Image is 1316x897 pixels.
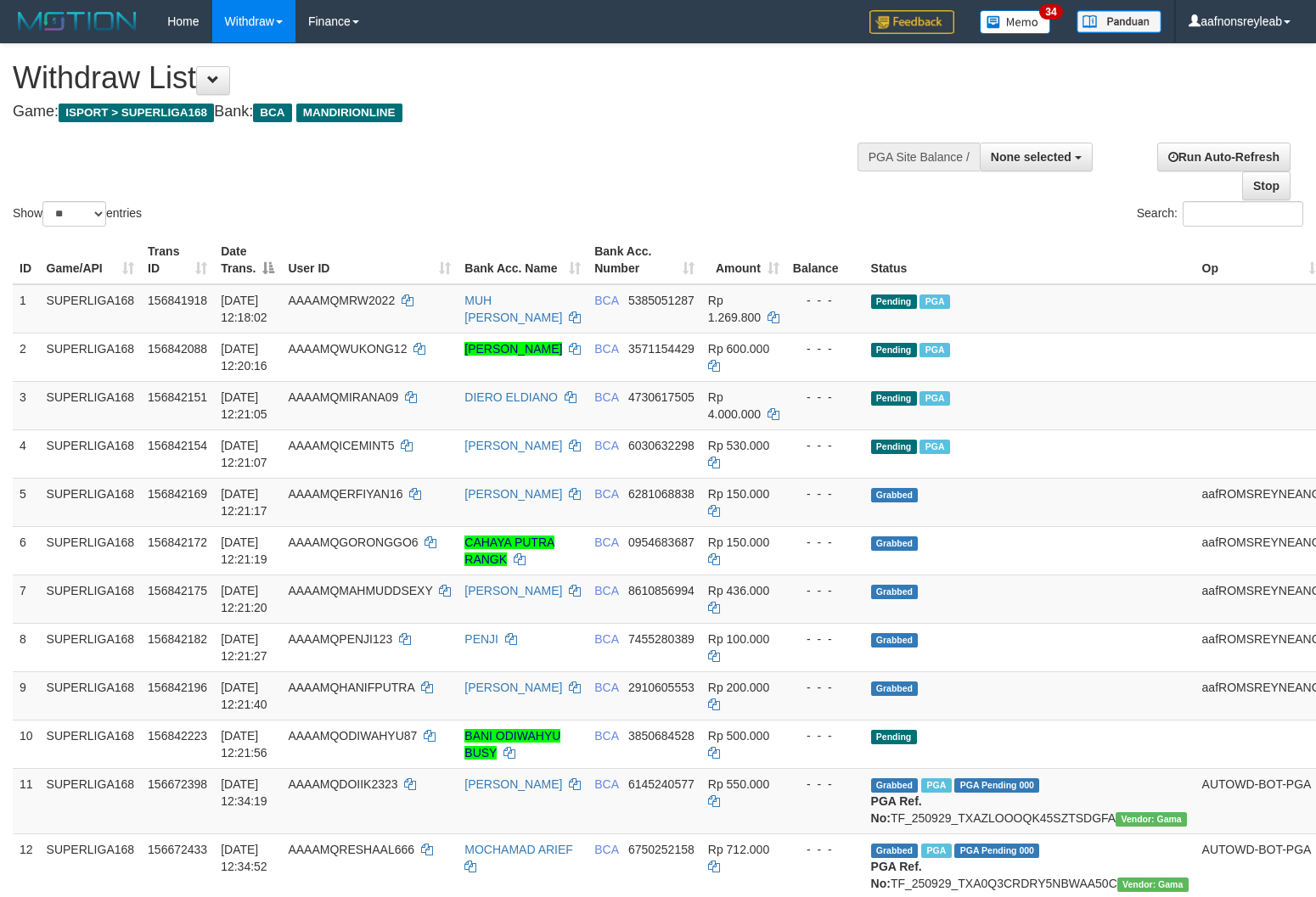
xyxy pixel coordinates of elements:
a: [PERSON_NAME] [464,342,562,356]
span: BCA [594,294,618,307]
th: Game/API: activate to sort column ascending [40,236,142,284]
span: 156672433 [148,843,207,856]
div: - - - [793,631,858,648]
span: Copy 6145240577 to clipboard [628,777,695,791]
span: [DATE] 12:21:19 [221,535,267,566]
span: 156842172 [148,535,207,549]
span: Copy 0954683687 to clipboard [628,535,695,549]
div: - - - [793,841,858,858]
span: Marked by aafsoycanthlai [920,391,949,406]
span: Rp 712.000 [708,843,769,856]
label: Show entries [13,201,142,227]
a: MOCHAMAD ARIEF [464,843,573,856]
span: [DATE] 12:21:27 [221,632,267,663]
td: 2 [13,333,40,381]
div: - - - [793,485,858,502]
h4: Game: Bank: [13,104,860,121]
div: PGA Site Balance / [858,143,980,171]
span: BCA [594,681,618,694]
b: PGA Ref. No: [871,860,922,890]
img: panduan.png [1077,10,1161,33]
span: Grabbed [871,633,919,648]
a: [PERSON_NAME] [464,681,562,694]
span: AAAAMQMAHMUDDSEXY [288,584,432,597]
td: SUPERLIGA168 [40,575,142,623]
span: BCA [594,729,618,743]
b: PGA Ref. No: [871,794,922,825]
span: Pending [871,343,917,357]
span: Rp 530.000 [708,439,769,452]
span: PGA Pending [954,778,1039,793]
a: Run Auto-Refresh [1157,143,1291,171]
a: MUH [PERSON_NAME] [464,294,562,324]
span: Pending [871,730,917,744]
th: User ID: activate to sort column ascending [281,236,458,284]
a: [PERSON_NAME] [464,487,562,501]
a: BANI ODIWAHYU BUSY [464,729,560,760]
span: 156842088 [148,342,207,356]
div: - - - [793,437,858,454]
td: 8 [13,623,40,671]
td: SUPERLIGA168 [40,284,142,334]
span: [DATE] 12:21:07 [221,439,267,469]
span: 156672398 [148,777,207,791]
img: Button%20Memo.svg [980,10,1051,34]
span: 156841918 [148,294,207,307]
span: AAAAMQPENJI123 [288,632,392,646]
span: Pending [871,391,917,406]
span: Rp 500.000 [708,729,769,743]
div: - - - [793,776,858,793]
span: ISPORT > SUPERLIGA168 [59,104,214,122]
span: [DATE] 12:34:52 [221,843,267,873]
span: Copy 2910605553 to clipboard [628,681,695,694]
span: 156842196 [148,681,207,694]
a: DIERO ELDIANO [464,390,558,404]
td: 4 [13,429,40,478]
a: CAHAYA PUTRA RANGK [464,535,554,566]
td: SUPERLIGA168 [40,526,142,575]
a: Stop [1242,171,1291,200]
span: Pending [871,440,917,454]
span: Rp 1.269.800 [708,294,761,324]
td: TF_250929_TXAZLOOOQK45SZTSDGFA [864,768,1195,833]
span: Marked by aafsoycanthlai [920,343,949,357]
span: AAAAMQWUKONG12 [288,342,407,356]
span: Rp 4.000.000 [708,390,761,421]
a: [PERSON_NAME] [464,439,562,452]
span: BCA [594,843,618,856]
div: - - - [793,389,858,406]
span: 156842175 [148,584,207,597]
span: Marked by aafsoycanthlai [921,778,951,793]
span: BCA [594,584,618,597]
span: BCA [594,390,618,404]
span: Copy 3571154429 to clipboard [628,342,695,356]
div: - - - [793,292,858,309]
div: - - - [793,534,858,551]
span: PGA Pending [954,844,1039,858]
span: BCA [594,439,618,452]
td: 5 [13,478,40,526]
span: Rp 436.000 [708,584,769,597]
th: Date Trans.: activate to sort column descending [214,236,281,284]
th: Bank Acc. Number: activate to sort column ascending [588,236,701,284]
span: [DATE] 12:18:02 [221,294,267,324]
span: Copy 6030632298 to clipboard [628,439,695,452]
span: Copy 5385051287 to clipboard [628,294,695,307]
span: BCA [594,632,618,646]
span: Rp 100.000 [708,632,769,646]
span: AAAAMQMIRANA09 [288,390,398,404]
td: SUPERLIGA168 [40,623,142,671]
span: 156842154 [148,439,207,452]
span: 156842223 [148,729,207,743]
span: Copy 8610856994 to clipboard [628,584,695,597]
span: Rp 600.000 [708,342,769,356]
td: SUPERLIGA168 [40,768,142,833]
td: 7 [13,575,40,623]
span: [DATE] 12:21:20 [221,584,267,614]
span: Vendor URL: https://trx31.1velocity.biz [1117,877,1189,892]
th: Amount: activate to sort column ascending [701,236,786,284]
span: BCA [594,535,618,549]
div: - - - [793,727,858,744]
span: Marked by aafsoycanthlai [920,294,949,309]
span: AAAAMQDOIIK2323 [288,777,397,791]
